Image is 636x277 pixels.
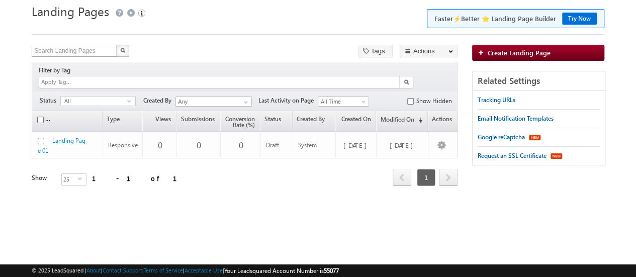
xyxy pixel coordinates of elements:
[393,169,411,186] span: prev
[434,14,556,23] div: Faster⚡Better ⭐ Landing Page Builder
[293,112,335,131] a: Created By
[439,170,458,186] a: next
[62,174,78,185] span: 25
[40,78,100,86] input: Apply Tag...
[336,112,376,131] a: Created On
[266,141,288,150] div: Draft
[226,141,256,150] div: 0
[358,45,393,57] button: Tags
[377,112,427,131] a: Modified On(sorted descending)
[488,48,551,57] span: Create Landing Page
[103,267,142,273] a: Contact Support
[439,169,458,186] span: next
[86,267,101,273] a: About
[177,112,219,131] a: Submissions
[414,116,422,124] span: (sorted descending)
[261,112,292,131] a: Status
[92,172,189,184] div: 1 - 1 of 1
[32,3,109,19] span: Landing Pages
[318,97,369,107] a: All Time
[175,97,252,107] input: Type to Search
[144,267,183,273] a: Terms of Service
[258,96,318,105] span: Last Activity on Page
[221,112,260,131] a: Conversion Rate (%)
[182,141,215,150] div: 0
[120,48,125,53] img: Search
[61,97,127,106] span: All
[39,65,74,76] div: Filter by Tag
[148,141,172,150] div: 0
[343,141,372,149] span: [DATE]
[185,267,223,273] a: Acceptable Use
[478,49,488,55] img: add_icon.png
[478,110,554,128] a: Email Notification Templates
[478,133,525,142] div: Google reCaptcha
[108,141,138,150] div: Responsive
[298,141,331,150] div: System
[473,71,605,91] div: Related Settings
[393,170,411,186] a: prev
[478,151,547,160] div: Request an SSL Certificate
[324,267,339,274] span: 55077
[318,97,366,106] span: All Time
[478,114,554,123] div: Email Notification Templates
[404,79,409,84] img: Search
[400,45,458,57] button: Actions
[78,176,86,181] span: select
[32,266,339,275] span: © 2025 LeadSquared | | | | |
[32,173,53,182] div: Show
[478,96,515,105] div: Tracking URLs
[224,267,339,274] span: Your Leadsquared Account Number is
[390,141,418,149] span: [DATE]
[38,137,85,154] a: Landing Page 01
[127,99,135,103] span: select
[478,147,547,165] a: Request an SSL Certificate
[40,96,60,105] span: Status
[143,96,175,105] span: Created By
[416,97,452,106] label: Show Hidden
[238,97,251,107] a: Show All Items
[37,117,44,123] input: Check all records
[103,112,142,131] a: Type
[562,13,597,25] button: Try Now
[428,112,457,131] span: Actions
[417,169,435,186] span: 1
[143,112,176,131] a: Views
[478,91,515,109] a: Tracking URLs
